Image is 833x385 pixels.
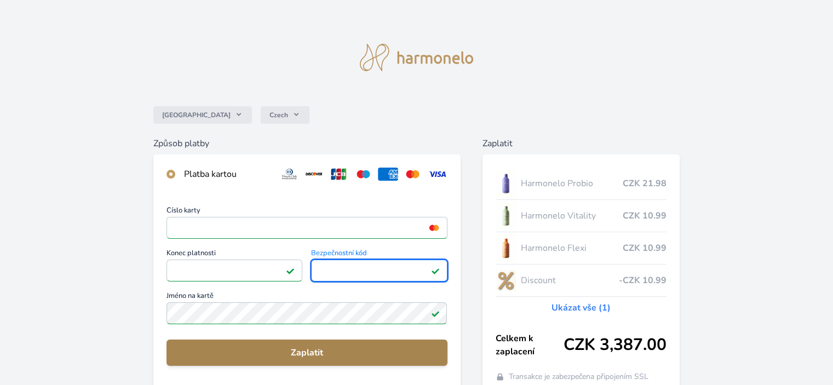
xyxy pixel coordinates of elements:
a: Ukázat vše (1) [551,301,611,314]
span: CZK 10.99 [623,209,667,222]
img: logo.svg [360,44,474,71]
img: Platné pole [286,266,295,275]
img: discover.svg [304,168,324,181]
span: Transakce je zabezpečena připojením SSL [509,371,648,382]
img: CLEAN_VITALITY_se_stinem_x-lo.jpg [496,202,516,229]
iframe: Iframe pro datum vypršení platnosti [171,263,297,278]
img: Platné pole [431,266,440,275]
button: [GEOGRAPHIC_DATA] [153,106,252,124]
span: CZK 10.99 [623,242,667,255]
span: Discount [520,274,618,287]
h6: Zaplatit [482,137,680,150]
img: mc.svg [403,168,423,181]
span: Číslo karty [166,207,447,217]
img: CLEAN_FLEXI_se_stinem_x-hi_(1)-lo.jpg [496,234,516,262]
span: Czech [269,111,288,119]
span: Konec platnosti [166,250,302,260]
img: visa.svg [427,168,447,181]
span: Harmonelo Probio [520,177,622,190]
iframe: Iframe pro bezpečnostní kód [316,263,442,278]
img: Platné pole [431,309,440,318]
span: CZK 3,387.00 [564,335,667,355]
button: Czech [261,106,309,124]
span: Celkem k zaplacení [496,332,564,358]
img: diners.svg [279,168,300,181]
span: Zaplatit [175,346,438,359]
img: amex.svg [378,168,398,181]
button: Zaplatit [166,340,447,366]
span: [GEOGRAPHIC_DATA] [162,111,231,119]
img: maestro.svg [353,168,374,181]
span: Bezpečnostní kód [311,250,447,260]
span: Harmonelo Vitality [520,209,622,222]
h6: Způsob platby [153,137,460,150]
span: Harmonelo Flexi [520,242,622,255]
img: discount-lo.png [496,267,516,294]
input: Jméno na kartěPlatné pole [166,302,447,324]
img: CLEAN_PROBIO_se_stinem_x-lo.jpg [496,170,516,197]
span: CZK 21.98 [623,177,667,190]
img: mc [427,223,441,233]
img: jcb.svg [329,168,349,181]
div: Platba kartou [184,168,271,181]
span: Jméno na kartě [166,292,447,302]
span: -CZK 10.99 [619,274,667,287]
iframe: Iframe pro číslo karty [171,220,442,235]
